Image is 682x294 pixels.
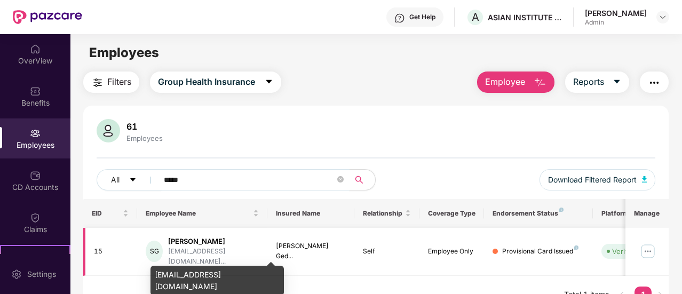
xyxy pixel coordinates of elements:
[97,169,162,190] button: Allcaret-down
[13,10,82,24] img: New Pazcare Logo
[168,236,259,247] div: [PERSON_NAME]
[394,13,405,23] img: svg+xml;base64,PHN2ZyBpZD0iSGVscC0zMngzMiIgeG1sbnM9Imh0dHA6Ly93d3cudzMub3JnLzIwMDAvc3ZnIiB3aWR0aD...
[107,75,131,89] span: Filters
[540,169,656,190] button: Download Filtered Report
[493,209,584,218] div: Endorsement Status
[548,174,637,186] span: Download Filtered Report
[83,199,138,228] th: EID
[574,245,578,250] img: svg+xml;base64,PHN2ZyB4bWxucz0iaHR0cDovL3d3dy53My5vcmcvMjAwMC9zdmciIHdpZHRoPSI4IiBoZWlnaHQ9IjgiIH...
[94,247,129,257] div: 15
[265,77,273,87] span: caret-down
[158,75,255,89] span: Group Health Insurance
[659,13,667,21] img: svg+xml;base64,PHN2ZyBpZD0iRHJvcGRvd24tMzJ4MzIiIHhtbG5zPSJodHRwOi8vd3d3LnczLm9yZy8yMDAwL3N2ZyIgd2...
[363,209,403,218] span: Relationship
[11,269,22,280] img: svg+xml;base64,PHN2ZyBpZD0iU2V0dGluZy0yMHgyMCIgeG1sbnM9Imh0dHA6Ly93d3cudzMub3JnLzIwMDAvc3ZnIiB3aW...
[30,212,41,223] img: svg+xml;base64,PHN2ZyBpZD0iQ2xhaW0iIHhtbG5zPSJodHRwOi8vd3d3LnczLm9yZy8yMDAwL3N2ZyIgd2lkdGg9IjIwIi...
[124,121,165,132] div: 61
[111,174,120,186] span: All
[363,247,411,257] div: Self
[267,199,354,228] th: Insured Name
[349,169,376,190] button: search
[648,76,661,89] img: svg+xml;base64,PHN2ZyB4bWxucz0iaHR0cDovL3d3dy53My5vcmcvMjAwMC9zdmciIHdpZHRoPSIyNCIgaGVpZ2h0PSIyNC...
[97,119,120,142] img: svg+xml;base64,PHN2ZyB4bWxucz0iaHR0cDovL3d3dy53My5vcmcvMjAwMC9zdmciIHhtbG5zOnhsaW5rPSJodHRwOi8vd3...
[146,209,251,218] span: Employee Name
[585,8,647,18] div: [PERSON_NAME]
[354,199,419,228] th: Relationship
[337,176,344,182] span: close-circle
[601,209,660,218] div: Platform Status
[276,241,346,261] div: [PERSON_NAME] Ged...
[485,75,525,89] span: Employee
[559,208,564,212] img: svg+xml;base64,PHN2ZyB4bWxucz0iaHR0cDovL3d3dy53My5vcmcvMjAwMC9zdmciIHdpZHRoPSI4IiBoZWlnaHQ9IjgiIH...
[612,246,638,257] div: Verified
[30,86,41,97] img: svg+xml;base64,PHN2ZyBpZD0iQmVuZWZpdHMiIHhtbG5zPSJodHRwOi8vd3d3LnczLm9yZy8yMDAwL3N2ZyIgd2lkdGg9Ij...
[642,176,647,182] img: svg+xml;base64,PHN2ZyB4bWxucz0iaHR0cDovL3d3dy53My5vcmcvMjAwMC9zdmciIHhtbG5zOnhsaW5rPSJodHRwOi8vd3...
[488,12,562,22] div: ASIAN INSTITUTE OF NEPHROLOGY AND UROLOGY (VIZAG) PRIVATE
[24,269,59,280] div: Settings
[349,176,370,184] span: search
[30,170,41,181] img: svg+xml;base64,PHN2ZyBpZD0iQ0RfQWNjb3VudHMiIGRhdGEtbmFtZT0iQ0QgQWNjb3VudHMiIHhtbG5zPSJodHRwOi8vd3...
[613,77,621,87] span: caret-down
[83,71,139,93] button: Filters
[502,247,578,257] div: Provisional Card Issued
[472,11,479,23] span: A
[129,176,137,185] span: caret-down
[137,199,267,228] th: Employee Name
[639,243,656,260] img: manageButton
[534,76,546,89] img: svg+xml;base64,PHN2ZyB4bWxucz0iaHR0cDovL3d3dy53My5vcmcvMjAwMC9zdmciIHhtbG5zOnhsaW5rPSJodHRwOi8vd3...
[573,75,604,89] span: Reports
[168,247,259,267] div: [EMAIL_ADDRESS][DOMAIN_NAME]...
[91,76,104,89] img: svg+xml;base64,PHN2ZyB4bWxucz0iaHR0cDovL3d3dy53My5vcmcvMjAwMC9zdmciIHdpZHRoPSIyNCIgaGVpZ2h0PSIyNC...
[89,45,159,60] span: Employees
[565,71,629,93] button: Reportscaret-down
[625,199,669,228] th: Manage
[30,128,41,139] img: svg+xml;base64,PHN2ZyBpZD0iRW1wbG95ZWVzIiB4bWxucz0iaHR0cDovL3d3dy53My5vcmcvMjAwMC9zdmciIHdpZHRoPS...
[150,71,281,93] button: Group Health Insurancecaret-down
[409,13,435,21] div: Get Help
[428,247,476,257] div: Employee Only
[585,18,647,27] div: Admin
[92,209,121,218] span: EID
[419,199,485,228] th: Coverage Type
[30,44,41,54] img: svg+xml;base64,PHN2ZyBpZD0iSG9tZSIgeG1sbnM9Imh0dHA6Ly93d3cudzMub3JnLzIwMDAvc3ZnIiB3aWR0aD0iMjAiIG...
[124,134,165,142] div: Employees
[337,175,344,185] span: close-circle
[477,71,554,93] button: Employee
[146,241,163,262] div: SG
